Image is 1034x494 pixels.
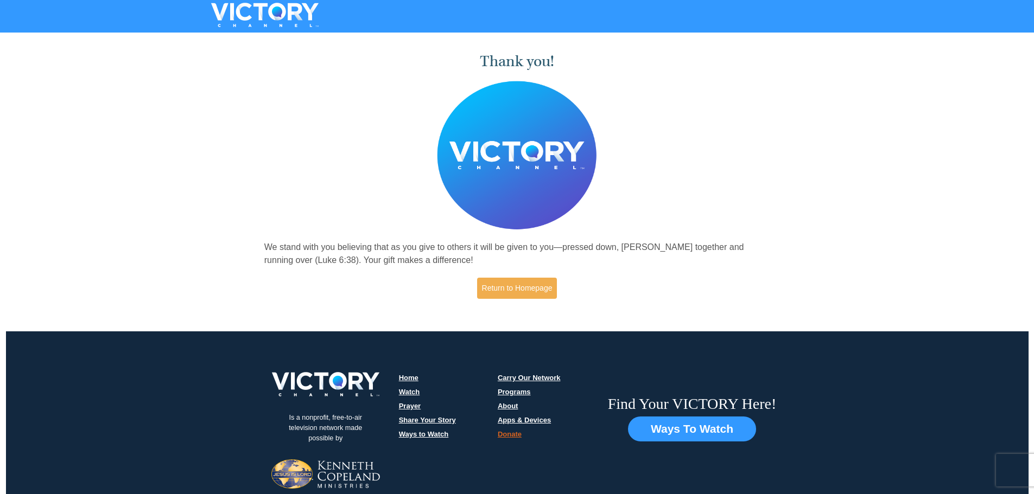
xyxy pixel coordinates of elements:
a: Programs [498,388,531,396]
a: Return to Homepage [477,278,557,299]
a: Ways to Watch [399,430,449,438]
a: Watch [399,388,420,396]
a: Donate [498,430,522,438]
img: VICTORYTHON - VICTORY Channel [197,3,333,27]
a: Home [399,374,418,382]
p: We stand with you believing that as you give to others it will be given to you—pressed down, [PER... [264,241,770,267]
a: About [498,402,518,410]
a: Apps & Devices [498,416,551,424]
h1: Thank you! [264,53,770,70]
img: Believer's Voice of Victory Network [437,81,597,230]
img: Jesus-is-Lord-logo.png [271,459,380,489]
p: Is a nonprofit, free-to-air television network made possible by [271,405,380,452]
button: Ways To Watch [628,416,756,441]
a: Prayer [399,402,421,410]
img: victory-logo.png [258,372,394,396]
a: Share Your Story [399,416,456,424]
a: Carry Our Network [498,374,561,382]
h6: Find Your VICTORY Here! [608,395,777,413]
